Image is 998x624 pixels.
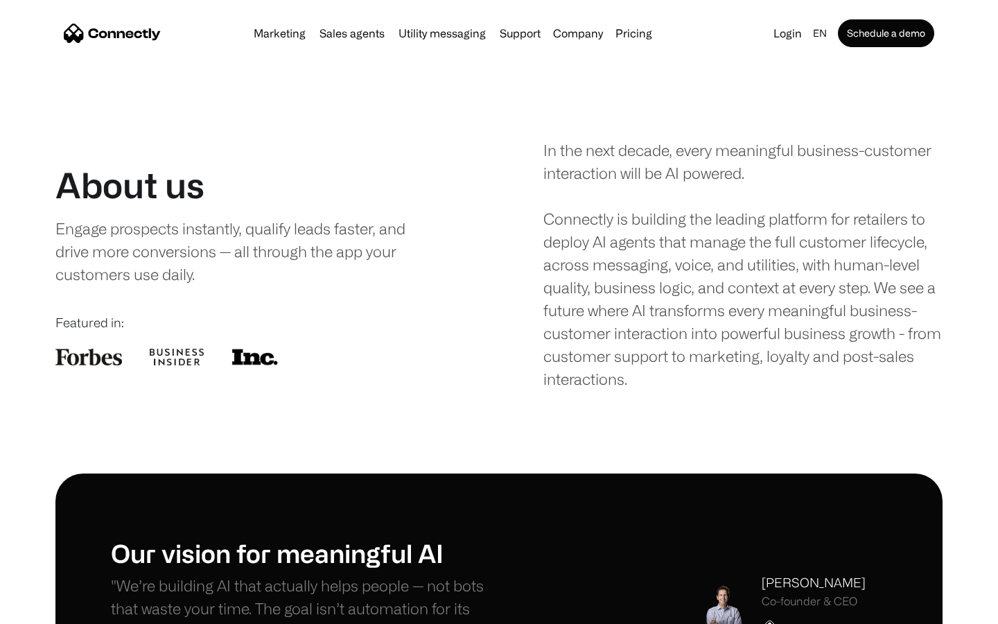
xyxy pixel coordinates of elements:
a: Utility messaging [393,28,491,39]
a: Login [768,24,807,43]
a: Sales agents [314,28,390,39]
div: Featured in: [55,313,455,332]
h1: Our vision for meaningful AI [111,538,499,568]
a: Support [494,28,546,39]
aside: Language selected: English [14,598,83,619]
div: Company [553,24,603,43]
a: Pricing [610,28,658,39]
div: en [813,24,827,43]
a: Schedule a demo [838,19,934,47]
div: Engage prospects instantly, qualify leads faster, and drive more conversions — all through the ap... [55,217,435,286]
a: Marketing [248,28,311,39]
div: In the next decade, every meaningful business-customer interaction will be AI powered. Connectly ... [543,139,943,390]
h1: About us [55,164,204,206]
ul: Language list [28,600,83,619]
div: [PERSON_NAME] [762,573,866,592]
div: Co-founder & CEO [762,595,866,608]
